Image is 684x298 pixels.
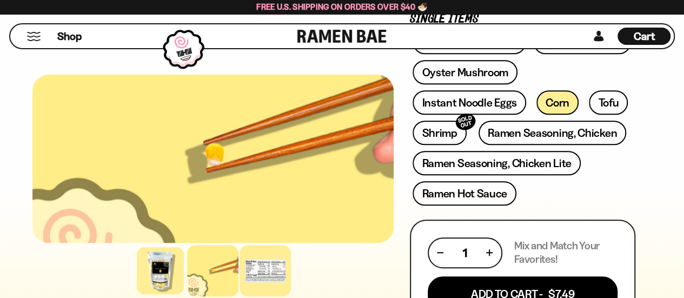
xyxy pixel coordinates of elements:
[479,121,626,145] a: Ramen Seasoning, Chicken
[463,246,467,260] span: 1
[413,151,580,175] a: Ramen Seasoning, Chicken Lite
[413,60,517,84] a: Oyster Mushroom
[57,29,82,44] span: Shop
[413,121,466,145] a: ShrimpSOLD OUT
[514,239,617,266] p: Mix and Match Your Favorites!
[256,2,428,12] span: Free U.S. Shipping on Orders over $40 🍜
[26,32,41,41] button: Mobile Menu Trigger
[634,30,655,43] span: Cart
[57,28,82,45] a: Shop
[413,181,516,206] a: Ramen Hot Sauce
[413,90,526,115] a: Instant Noodle Eggs
[589,90,628,115] a: Tofu
[454,111,477,133] div: SOLD OUT
[617,24,670,48] div: Cart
